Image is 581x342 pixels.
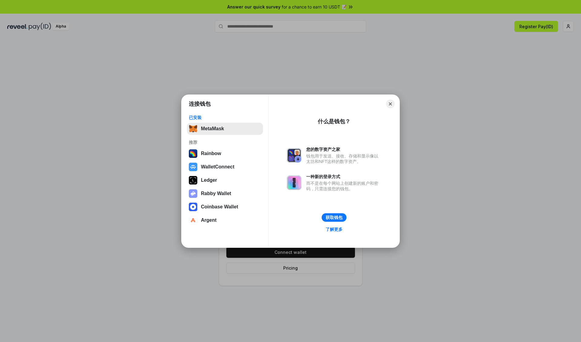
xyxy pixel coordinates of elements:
[306,153,381,164] div: 钱包用于发送、接收、存储和显示像以太坊和NFT这样的数字资产。
[189,203,197,211] img: svg+xml,%3Csvg%20width%3D%2228%22%20height%3D%2228%22%20viewBox%3D%220%200%2028%2028%22%20fill%3D...
[322,225,346,233] a: 了解更多
[201,204,238,210] div: Coinbase Wallet
[306,174,381,179] div: 一种新的登录方式
[201,126,224,131] div: MetaMask
[187,201,263,213] button: Coinbase Wallet
[189,176,197,184] img: svg+xml,%3Csvg%20xmlns%3D%22http%3A%2F%2Fwww.w3.org%2F2000%2Fsvg%22%20width%3D%2228%22%20height%3...
[306,147,381,152] div: 您的数字资产之家
[326,227,343,232] div: 了解更多
[386,100,395,108] button: Close
[322,213,346,222] button: 获取钱包
[189,189,197,198] img: svg+xml,%3Csvg%20xmlns%3D%22http%3A%2F%2Fwww.w3.org%2F2000%2Fsvg%22%20fill%3D%22none%22%20viewBox...
[306,181,381,191] div: 而不是在每个网站上创建新的账户和密码，只需连接您的钱包。
[287,148,301,163] img: svg+xml,%3Csvg%20xmlns%3D%22http%3A%2F%2Fwww.w3.org%2F2000%2Fsvg%22%20fill%3D%22none%22%20viewBox...
[187,123,263,135] button: MetaMask
[318,118,350,125] div: 什么是钱包？
[201,178,217,183] div: Ledger
[326,215,343,220] div: 获取钱包
[189,100,211,108] h1: 连接钱包
[189,163,197,171] img: svg+xml,%3Csvg%20width%3D%2228%22%20height%3D%2228%22%20viewBox%3D%220%200%2028%2028%22%20fill%3D...
[189,216,197,224] img: svg+xml,%3Csvg%20width%3D%2228%22%20height%3D%2228%22%20viewBox%3D%220%200%2028%2028%22%20fill%3D...
[187,148,263,160] button: Rainbow
[187,214,263,226] button: Argent
[187,188,263,200] button: Rabby Wallet
[287,175,301,190] img: svg+xml,%3Csvg%20xmlns%3D%22http%3A%2F%2Fwww.w3.org%2F2000%2Fsvg%22%20fill%3D%22none%22%20viewBox...
[201,217,217,223] div: Argent
[189,140,261,145] div: 推荐
[187,161,263,173] button: WalletConnect
[201,191,231,196] div: Rabby Wallet
[201,164,235,170] div: WalletConnect
[201,151,221,156] div: Rainbow
[189,149,197,158] img: svg+xml,%3Csvg%20width%3D%22120%22%20height%3D%22120%22%20viewBox%3D%220%200%20120%20120%22%20fil...
[187,174,263,186] button: Ledger
[189,115,261,120] div: 已安装
[189,125,197,133] img: svg+xml,%3Csvg%20fill%3D%22none%22%20height%3D%2233%22%20viewBox%3D%220%200%2035%2033%22%20width%...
